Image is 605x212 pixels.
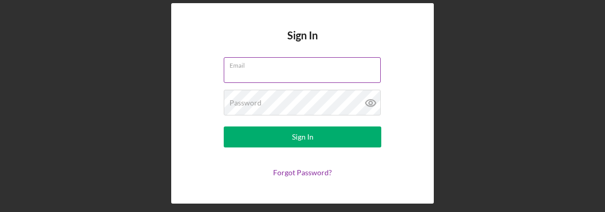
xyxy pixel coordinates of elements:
label: Password [230,99,262,107]
a: Forgot Password? [273,168,332,177]
div: Sign In [292,126,314,147]
h4: Sign In [287,29,318,57]
button: Sign In [224,126,381,147]
label: Email [230,58,381,69]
